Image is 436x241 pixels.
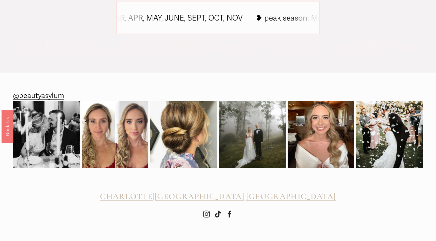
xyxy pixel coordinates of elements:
span: | [244,191,246,201]
a: @beautyasylum [13,89,64,102]
img: Rehearsal dinner vibes from Raleigh, NC. We added a subtle braid at the top before we created her... [13,101,80,168]
a: CHARLOTTE [100,192,153,201]
a: TikTok [214,210,222,218]
img: It&rsquo;s been a while since we&rsquo;ve shared a before and after! Subtle makeup &amp; romantic... [82,101,149,168]
a: [GEOGRAPHIC_DATA] [155,192,244,201]
img: Picture perfect 💫 @beautyasylum_charlotte @apryl_naylor_makeup #beautyasylum_apryl @uptownfunkyou... [219,101,286,168]
a: [GEOGRAPHIC_DATA] [246,192,336,201]
a: Book Us [2,110,13,143]
a: Facebook [226,210,233,218]
span: Bridal Hair + Makeup | Boutique Pricing vs Large Parties [19,37,417,56]
span: | [153,191,155,201]
img: 2020 didn&rsquo;t stop this wedding celebration! 🎊😍🎉 @beautyasylum_atlanta #beautyasylum @bridal_... [356,93,423,176]
img: So much pretty from this weekend! Here&rsquo;s one from @beautyasylum_charlotte #beautyasylum @up... [150,95,217,174]
img: Going into the wedding weekend with some bridal inspo for ya! 💫 @beautyasylum_charlotte #beautyas... [288,101,355,168]
a: Instagram [203,210,210,218]
tspan: ❥ peak season: MAR, APR, MAY, JUNE, SEPT, OCT, NOV [53,13,243,22]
